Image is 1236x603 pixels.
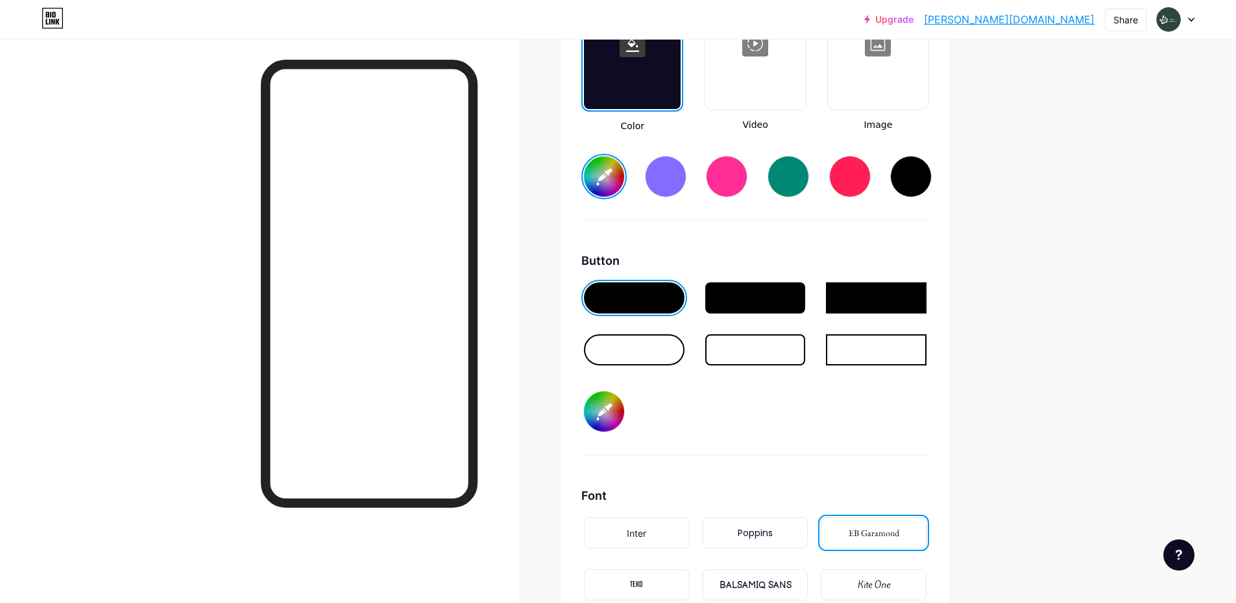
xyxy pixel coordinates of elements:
div: Share [1113,13,1138,27]
span: Color [581,119,683,133]
div: EB Garamond [849,526,899,540]
span: Image [827,118,929,132]
span: Video [704,118,806,132]
img: jyjomarket [1156,7,1181,32]
div: Kite One [858,578,890,592]
div: TEKO [630,578,643,592]
a: Upgrade [864,14,914,25]
a: [PERSON_NAME][DOMAIN_NAME] [924,12,1095,27]
div: Font [581,487,929,504]
div: BALSAMIQ SANS [720,578,792,592]
div: Poppins [738,526,773,540]
div: Inter [627,526,646,540]
div: Button [581,252,929,269]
